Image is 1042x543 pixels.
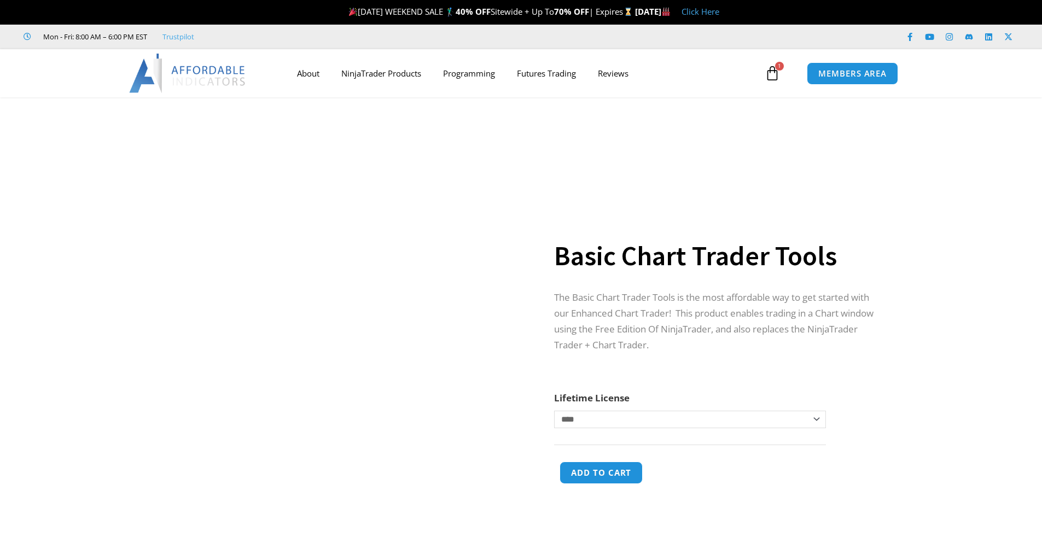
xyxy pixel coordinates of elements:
a: MEMBERS AREA [807,62,898,85]
span: [DATE] WEEKEND SALE 🏌️‍♂️ Sitewide + Up To | Expires [346,6,634,17]
a: NinjaTrader Products [330,61,432,86]
h1: Basic Chart Trader Tools [554,237,874,275]
span: 1 [775,62,784,71]
a: Programming [432,61,506,86]
a: Futures Trading [506,61,587,86]
img: LogoAI | Affordable Indicators – NinjaTrader [129,54,247,93]
a: Trustpilot [162,30,194,43]
strong: 70% OFF [554,6,589,17]
strong: [DATE] [635,6,671,17]
p: The Basic Chart Trader Tools is the most affordable way to get started with our Enhanced Chart Tr... [554,290,874,353]
span: Mon - Fri: 8:00 AM – 6:00 PM EST [40,30,147,43]
a: Click Here [682,6,719,17]
button: Add to cart [560,462,643,484]
a: About [286,61,330,86]
img: ⌛ [624,8,632,16]
span: MEMBERS AREA [818,69,887,78]
a: Reviews [587,61,639,86]
label: Lifetime License [554,392,630,404]
img: 🎉 [349,8,357,16]
img: 🏭 [662,8,670,16]
nav: Menu [286,61,762,86]
strong: 40% OFF [456,6,491,17]
a: 1 [748,57,796,89]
